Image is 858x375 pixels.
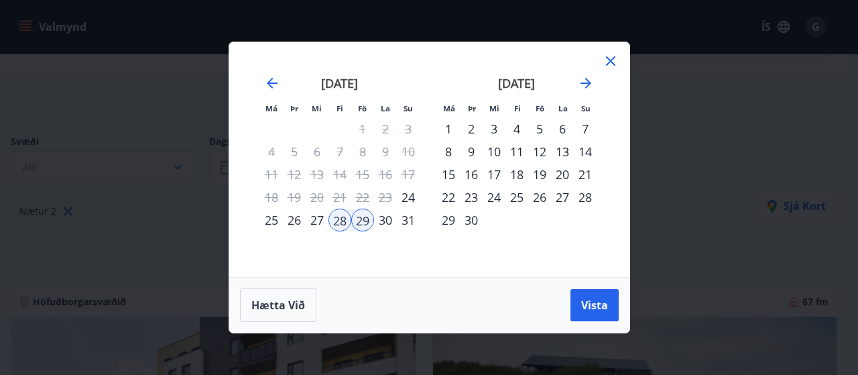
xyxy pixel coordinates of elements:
[460,140,483,163] td: Choose þriðjudagur, 9. september 2025 as your check-in date. It’s available.
[328,163,351,186] td: Not available. fimmtudagur, 14. ágúst 2025
[283,163,306,186] td: Not available. þriðjudagur, 12. ágúst 2025
[437,209,460,231] div: 29
[264,75,280,91] div: Move backward to switch to the previous month.
[570,289,619,321] button: Vista
[581,298,608,313] span: Vista
[460,186,483,209] td: Choose þriðjudagur, 23. september 2025 as your check-in date. It’s available.
[574,117,597,140] td: Choose sunnudagur, 7. september 2025 as your check-in date. It’s available.
[251,298,305,313] span: Hætta við
[328,209,351,231] td: Selected as start date. fimmtudagur, 28. ágúst 2025
[397,209,420,231] div: 31
[260,186,283,209] td: Not available. mánudagur, 18. ágúst 2025
[260,140,283,163] td: Not available. mánudagur, 4. ágúst 2025
[351,209,374,231] div: 29
[374,186,397,209] td: Not available. laugardagur, 23. ágúst 2025
[306,209,328,231] td: Choose miðvikudagur, 27. ágúst 2025 as your check-in date. It’s available.
[578,75,594,91] div: Move forward to switch to the next month.
[437,117,460,140] td: Choose mánudagur, 1. september 2025 as your check-in date. It’s available.
[574,186,597,209] td: Choose sunnudagur, 28. september 2025 as your check-in date. It’s available.
[260,209,283,231] div: 25
[528,140,551,163] div: 12
[505,163,528,186] td: Choose fimmtudagur, 18. september 2025 as your check-in date. It’s available.
[328,140,351,163] td: Not available. fimmtudagur, 7. ágúst 2025
[437,186,460,209] td: Choose mánudagur, 22. september 2025 as your check-in date. It’s available.
[505,163,528,186] div: 18
[437,140,460,163] td: Choose mánudagur, 8. september 2025 as your check-in date. It’s available.
[374,117,397,140] td: Not available. laugardagur, 2. ágúst 2025
[437,186,460,209] div: 22
[505,186,528,209] td: Choose fimmtudagur, 25. september 2025 as your check-in date. It’s available.
[328,209,351,231] div: 28
[483,186,505,209] div: 24
[283,186,306,209] td: Not available. þriðjudagur, 19. ágúst 2025
[351,117,374,140] td: Not available. föstudagur, 1. ágúst 2025
[460,163,483,186] div: 16
[574,117,597,140] div: 7
[460,117,483,140] div: 2
[574,163,597,186] td: Choose sunnudagur, 21. september 2025 as your check-in date. It’s available.
[505,186,528,209] div: 25
[528,117,551,140] div: 5
[374,163,397,186] td: Not available. laugardagur, 16. ágúst 2025
[551,117,574,140] div: 6
[514,103,521,113] small: Fi
[505,140,528,163] td: Choose fimmtudagur, 11. september 2025 as your check-in date. It’s available.
[551,163,574,186] div: 20
[528,186,551,209] td: Choose föstudagur, 26. september 2025 as your check-in date. It’s available.
[351,140,374,163] td: Not available. föstudagur, 8. ágúst 2025
[312,103,322,113] small: Mi
[283,209,306,231] td: Choose þriðjudagur, 26. ágúst 2025 as your check-in date. It’s available.
[498,75,535,91] strong: [DATE]
[460,209,483,231] div: 30
[460,117,483,140] td: Choose þriðjudagur, 2. september 2025 as your check-in date. It’s available.
[505,117,528,140] div: 4
[306,186,328,209] td: Not available. miðvikudagur, 20. ágúst 2025
[290,103,298,113] small: Þr
[551,117,574,140] td: Choose laugardagur, 6. september 2025 as your check-in date. It’s available.
[437,163,460,186] div: 15
[483,140,505,163] td: Choose miðvikudagur, 10. september 2025 as your check-in date. It’s available.
[528,117,551,140] td: Choose föstudagur, 5. september 2025 as your check-in date. It’s available.
[483,117,505,140] td: Choose miðvikudagur, 3. september 2025 as your check-in date. It’s available.
[551,163,574,186] td: Choose laugardagur, 20. september 2025 as your check-in date. It’s available.
[551,186,574,209] td: Choose laugardagur, 27. september 2025 as your check-in date. It’s available.
[265,103,278,113] small: Má
[460,209,483,231] td: Choose þriðjudagur, 30. september 2025 as your check-in date. It’s available.
[351,163,374,186] td: Not available. föstudagur, 15. ágúst 2025
[574,186,597,209] div: 28
[397,117,420,140] td: Not available. sunnudagur, 3. ágúst 2025
[374,209,397,231] td: Choose laugardagur, 30. ágúst 2025 as your check-in date. It’s available.
[321,75,358,91] strong: [DATE]
[437,140,460,163] div: 8
[483,163,505,186] div: 17
[351,186,374,209] td: Not available. föstudagur, 22. ágúst 2025
[581,103,591,113] small: Su
[404,103,413,113] small: Su
[528,186,551,209] div: 26
[397,163,420,186] td: Not available. sunnudagur, 17. ágúst 2025
[505,117,528,140] td: Choose fimmtudagur, 4. september 2025 as your check-in date. It’s available.
[397,209,420,231] td: Choose sunnudagur, 31. ágúst 2025 as your check-in date. It’s available.
[437,209,460,231] td: Choose mánudagur, 29. september 2025 as your check-in date. It’s available.
[260,163,283,186] td: Not available. mánudagur, 11. ágúst 2025
[351,209,374,231] td: Selected as end date. föstudagur, 29. ágúst 2025
[397,140,420,163] td: Not available. sunnudagur, 10. ágúst 2025
[306,163,328,186] td: Not available. miðvikudagur, 13. ágúst 2025
[528,163,551,186] td: Choose föstudagur, 19. september 2025 as your check-in date. It’s available.
[483,163,505,186] td: Choose miðvikudagur, 17. september 2025 as your check-in date. It’s available.
[283,209,306,231] div: 26
[283,140,306,163] td: Not available. þriðjudagur, 5. ágúst 2025
[574,140,597,163] div: 14
[358,103,367,113] small: Fö
[397,186,420,209] td: Choose sunnudagur, 24. ágúst 2025 as your check-in date. It’s available.
[551,186,574,209] div: 27
[245,58,613,261] div: Calendar
[574,163,597,186] div: 21
[505,140,528,163] div: 11
[483,140,505,163] div: 10
[558,103,568,113] small: La
[443,103,455,113] small: Má
[551,140,574,163] div: 13
[551,140,574,163] td: Choose laugardagur, 13. september 2025 as your check-in date. It’s available.
[306,209,328,231] div: 27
